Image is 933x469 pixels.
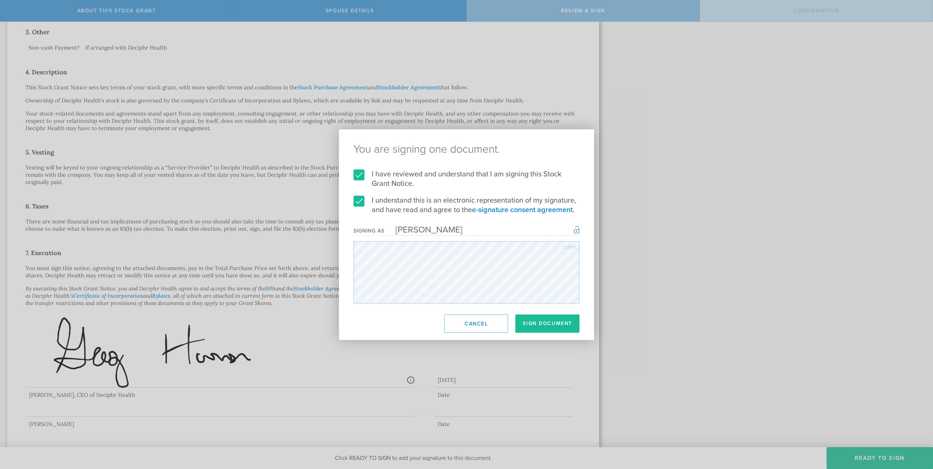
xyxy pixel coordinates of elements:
[354,228,384,234] div: Signing as
[472,206,573,214] a: e-signature consent agreement
[515,314,579,333] button: Sign Document
[444,314,508,333] button: Cancel
[384,224,462,235] div: [PERSON_NAME]
[354,169,579,188] label: I have reviewed and understand that I am signing this Stock Grant Notice.
[354,196,579,215] label: I understand this is an electronic representation of my signature, and have read and agree to the .
[354,144,579,155] ng-pluralize: You are signing one document.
